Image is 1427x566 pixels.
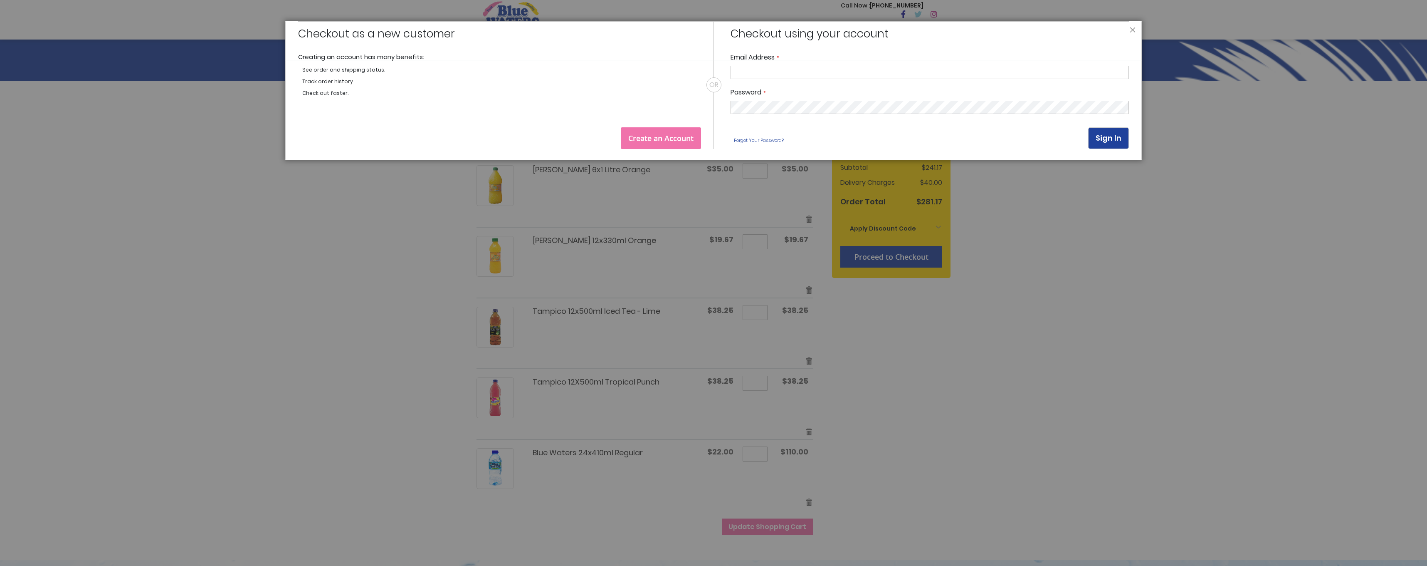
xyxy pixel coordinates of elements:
a: Create an Account [621,127,701,149]
li: Track order history. [302,78,701,85]
span: Create an Account [628,133,694,143]
span: Forgot Your Password? [734,137,784,144]
span: Sign In [1096,133,1121,143]
li: Check out faster. [302,89,701,97]
a: Forgot Your Password? [731,134,787,146]
li: See order and shipping status. [302,66,701,74]
button: Sign In [1088,127,1129,149]
span: Password [731,87,761,97]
